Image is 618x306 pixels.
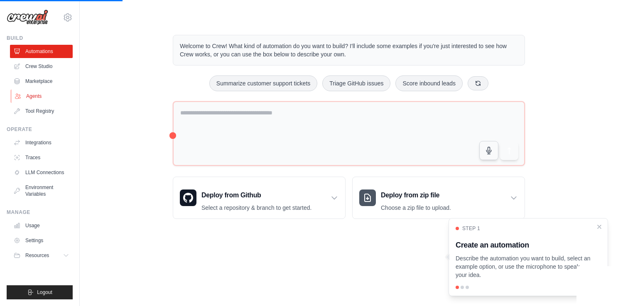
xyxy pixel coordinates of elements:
button: Resources [10,249,73,262]
a: Crew Studio [10,60,73,73]
span: Step 1 [462,225,480,232]
a: LLM Connections [10,166,73,179]
h3: Deploy from zip file [381,190,451,200]
div: Operate [7,126,73,133]
a: Automations [10,45,73,58]
iframe: Chat Widget [576,266,618,306]
button: Close walkthrough [596,223,603,230]
p: Describe the automation you want to build, select an example option, or use the microphone to spe... [456,254,591,279]
p: Choose a zip file to upload. [381,204,451,212]
a: Traces [10,151,73,164]
a: Settings [10,234,73,247]
a: Usage [10,219,73,232]
h3: Deploy from Github [201,190,311,200]
button: Score inbound leads [395,75,463,91]
div: Manage [7,209,73,216]
a: Marketplace [10,75,73,88]
img: Logo [7,10,48,25]
div: Build [7,35,73,41]
a: Agents [11,90,74,103]
span: Logout [37,289,52,296]
a: Environment Variables [10,181,73,201]
a: Integrations [10,136,73,149]
p: Welcome to Crew! What kind of automation do you want to build? I'll include some examples if you'... [180,42,518,58]
button: Triage GitHub issues [322,75,390,91]
span: Resources [25,252,49,259]
h3: Create an automation [456,239,591,251]
a: Tool Registry [10,104,73,118]
button: Logout [7,285,73,299]
p: Select a repository & branch to get started. [201,204,311,212]
button: Summarize customer support tickets [209,75,317,91]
